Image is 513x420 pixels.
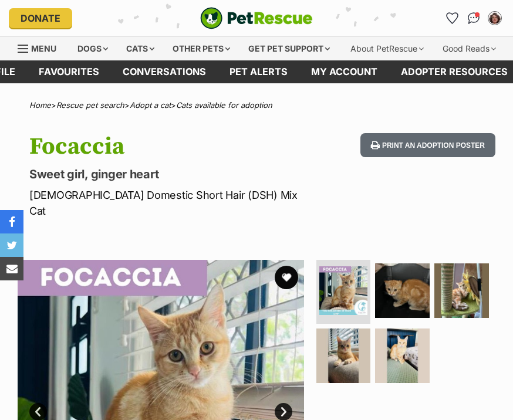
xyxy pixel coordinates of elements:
button: Print an adoption poster [360,133,495,157]
img: Photo of Focaccia [316,328,371,383]
img: Merrie Long profile pic [489,12,501,24]
a: conversations [111,60,218,83]
a: Cats available for adoption [176,100,272,110]
div: Good Reads [434,37,504,60]
a: Menu [18,37,65,58]
img: logo-cat-932fe2b9b8326f06289b0f2fb663e598f794de774fb13d1741a6617ecf9a85b4.svg [200,7,313,29]
div: Other pets [164,37,238,60]
a: Rescue pet search [56,100,124,110]
a: My account [299,60,389,83]
button: favourite [275,266,298,289]
div: About PetRescue [342,37,432,60]
p: [DEMOGRAPHIC_DATA] Domestic Short Hair (DSH) Mix Cat [29,187,316,219]
a: Adopt a cat [130,100,171,110]
span: Menu [31,43,56,53]
ul: Account quick links [443,9,504,28]
h1: Focaccia [29,133,316,160]
a: PetRescue [200,7,313,29]
img: Photo of Focaccia [319,266,368,315]
img: Photo of Focaccia [434,263,489,318]
img: Photo of Focaccia [375,263,430,318]
div: Dogs [69,37,116,60]
div: Get pet support [240,37,338,60]
a: Pet alerts [218,60,299,83]
button: My account [485,9,504,28]
a: Favourites [27,60,111,83]
img: Photo of Focaccia [375,328,430,383]
a: Conversations [464,9,483,28]
img: chat-41dd97257d64d25036548639549fe6c8038ab92f7586957e7f3b1b290dea8141.svg [468,12,480,24]
div: Cats [118,37,163,60]
a: Favourites [443,9,462,28]
p: Sweet girl, ginger heart [29,166,316,182]
a: Donate [9,8,72,28]
a: Home [29,100,51,110]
